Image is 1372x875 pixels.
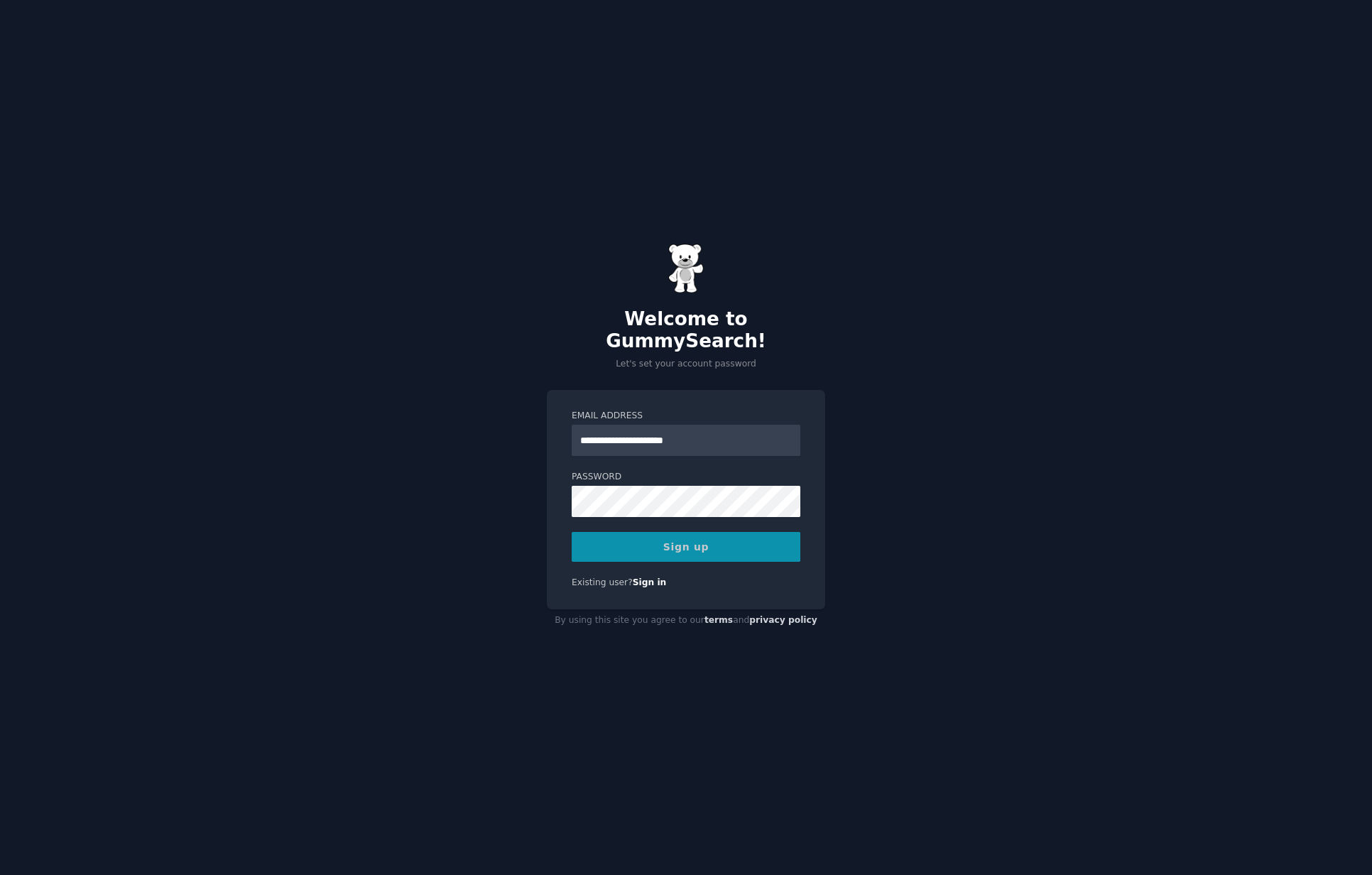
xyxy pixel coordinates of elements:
label: Password [572,471,800,484]
h2: Welcome to GummySearch! [547,308,825,353]
label: Email Address [572,410,800,423]
span: Existing user? [572,577,633,587]
a: Sign in [633,577,667,587]
a: privacy policy [749,615,817,625]
div: By using this site you agree to our and [547,609,825,632]
p: Let's set your account password [547,358,825,371]
a: terms [704,615,733,625]
img: Gummy Bear [668,244,704,293]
